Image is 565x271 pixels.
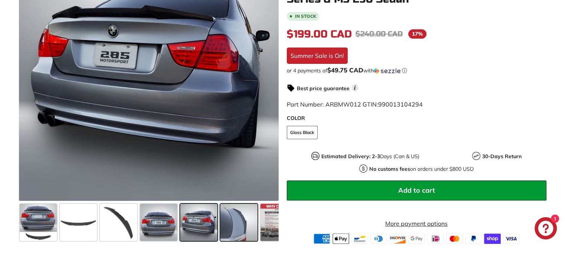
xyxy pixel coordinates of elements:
a: More payment options [287,219,546,228]
strong: 30-Days Return [482,153,522,160]
img: american_express [314,234,330,244]
img: visa [503,234,520,244]
b: In stock [295,14,316,19]
label: COLOR [287,114,546,122]
strong: Best price guarantee [297,85,350,92]
span: $49.75 CAD [327,66,363,74]
img: ideal [427,234,444,244]
strong: Estimated Delivery: 2-3 [321,153,380,160]
img: google_pay [408,234,425,244]
span: $240.00 CAD [355,29,403,39]
div: or 4 payments of$49.75 CADwithSezzle Click to learn more about Sezzle [287,67,546,74]
img: bancontact [351,234,368,244]
img: discover [389,234,406,244]
img: Sezzle [374,68,400,74]
img: shopify_pay [484,234,501,244]
strong: No customs fees [369,166,410,172]
img: master [446,234,463,244]
span: Add to cart [398,186,435,195]
div: Summer Sale is On! [287,48,348,64]
span: $199.00 CAD [287,28,352,40]
inbox-online-store-chat: Shopify online store chat [532,217,559,241]
img: apple_pay [332,234,349,244]
button: Add to cart [287,180,546,200]
img: diners_club [370,234,387,244]
span: 17% [408,29,426,39]
span: i [351,84,358,91]
div: or 4 payments of with [287,67,546,74]
span: Part Number: ARBMW012 GTIN: [287,101,423,108]
img: paypal [465,234,482,244]
p: Days (Can & US) [321,153,419,160]
span: 990013104294 [378,101,423,108]
p: on orders under $800 USD [369,165,474,173]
